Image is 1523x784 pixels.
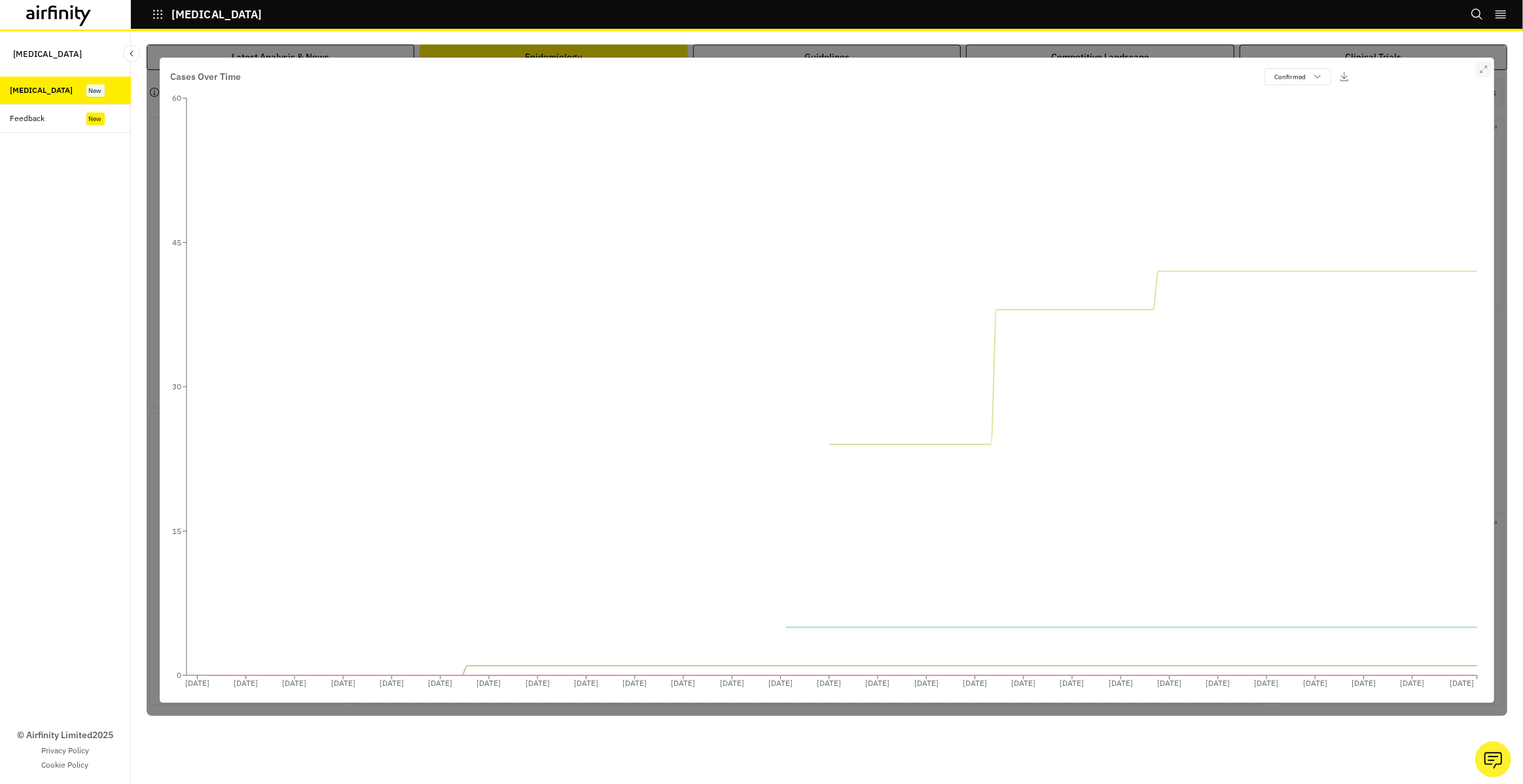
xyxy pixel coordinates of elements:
[152,3,262,26] button: [MEDICAL_DATA]
[914,679,939,688] tspan: [DATE]
[963,679,987,688] tspan: [DATE]
[1255,679,1279,688] tspan: [DATE]
[172,238,181,247] tspan: 45
[866,679,890,688] tspan: [DATE]
[768,679,793,688] tspan: [DATE]
[185,679,209,688] tspan: [DATE]
[10,113,45,124] div: Feedback
[10,84,73,96] div: [MEDICAL_DATA]
[170,70,241,84] p: Cases Over Time
[1206,679,1230,688] tspan: [DATE]
[672,679,696,688] tspan: [DATE]
[177,670,181,680] tspan: 0
[13,42,82,66] p: [MEDICAL_DATA]
[42,759,89,771] a: Cookie Policy
[1157,679,1181,688] tspan: [DATE]
[172,382,181,391] tspan: 30
[1274,72,1306,82] p: Confirmed
[1011,679,1035,688] tspan: [DATE]
[1450,679,1474,688] tspan: [DATE]
[1109,679,1133,688] tspan: [DATE]
[380,679,404,688] tspan: [DATE]
[1352,679,1376,688] tspan: [DATE]
[428,679,452,688] tspan: [DATE]
[41,745,89,757] a: Privacy Policy
[1475,741,1511,777] button: Ask our analysts
[86,84,105,97] div: New
[1400,679,1424,688] tspan: [DATE]
[477,679,501,688] tspan: [DATE]
[123,45,140,62] button: Close Sidebar
[1471,3,1484,26] button: Search
[283,679,307,688] tspan: [DATE]
[234,679,258,688] tspan: [DATE]
[622,679,647,688] tspan: [DATE]
[817,679,841,688] tspan: [DATE]
[172,93,181,103] tspan: 60
[574,679,598,688] tspan: [DATE]
[331,679,355,688] tspan: [DATE]
[172,526,181,536] tspan: 15
[1060,679,1084,688] tspan: [DATE]
[720,679,744,688] tspan: [DATE]
[86,113,105,125] div: New
[1303,679,1327,688] tspan: [DATE]
[171,9,262,20] p: [MEDICAL_DATA]
[526,679,550,688] tspan: [DATE]
[17,728,113,742] p: © Airfinity Limited 2025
